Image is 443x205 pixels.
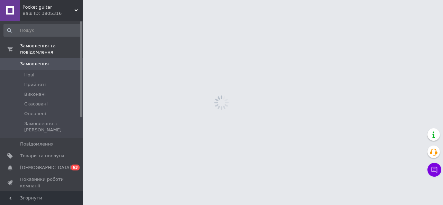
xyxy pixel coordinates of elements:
span: 63 [71,165,80,170]
span: Оплачені [24,111,46,117]
span: Скасовані [24,101,48,107]
span: Товари та послуги [20,153,64,159]
span: Замовлення [20,61,49,67]
span: Замовлення та повідомлення [20,43,83,55]
span: Прийняті [24,82,46,88]
span: Виконані [24,91,46,97]
span: Замовлення з [PERSON_NAME] [24,121,81,133]
span: Pocket guitar [22,4,74,10]
span: Показники роботи компанії [20,176,64,189]
input: Пошук [3,24,82,37]
div: Ваш ID: 3805316 [22,10,83,17]
button: Чат з покупцем [427,163,441,177]
span: Нові [24,72,34,78]
span: [DEMOGRAPHIC_DATA] [20,165,71,171]
span: Повідомлення [20,141,54,147]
